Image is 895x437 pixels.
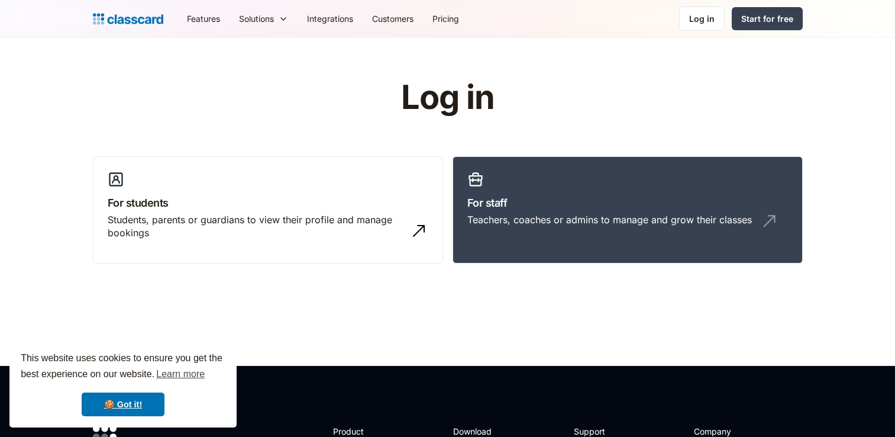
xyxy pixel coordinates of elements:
div: Solutions [239,12,274,25]
h3: For staff [467,195,788,211]
div: Start for free [741,12,793,25]
h1: Log in [260,79,635,116]
a: Customers [363,5,423,32]
a: Integrations [298,5,363,32]
a: For staffTeachers, coaches or admins to manage and grow their classes [453,156,803,264]
a: For studentsStudents, parents or guardians to view their profile and manage bookings [93,156,443,264]
a: Log in [679,7,725,31]
a: dismiss cookie message [82,393,164,416]
div: Log in [689,12,715,25]
h3: For students [108,195,428,211]
div: Solutions [230,5,298,32]
a: Features [177,5,230,32]
a: home [93,11,163,27]
span: This website uses cookies to ensure you get the best experience on our website. [21,351,225,383]
a: Start for free [732,7,803,30]
a: Pricing [423,5,468,32]
a: learn more about cookies [154,365,206,383]
div: cookieconsent [9,340,237,428]
div: Teachers, coaches or admins to manage and grow their classes [467,213,752,226]
div: Students, parents or guardians to view their profile and manage bookings [108,213,405,240]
